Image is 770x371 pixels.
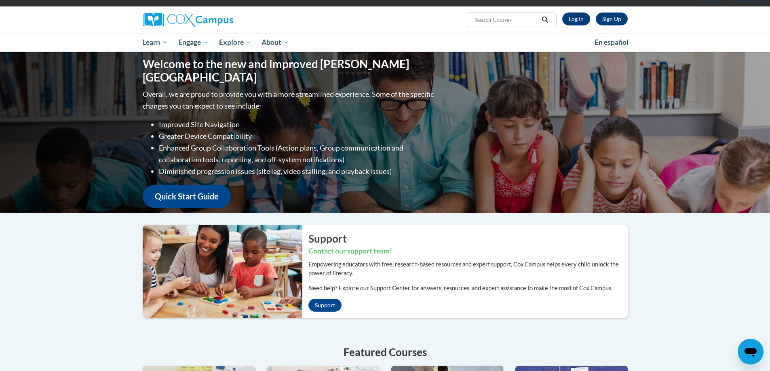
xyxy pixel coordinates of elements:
p: Need help? Explore our Support Center for answers, resources, and expert assistance to make the m... [308,284,628,293]
li: Improved Site Navigation [159,119,436,130]
span: En español [595,38,629,46]
a: About [256,33,294,52]
p: Overall, we are proud to provide you with a more streamlined experience. Some of the specific cha... [143,88,436,112]
a: Learn [137,33,173,52]
a: Cox Campus [143,13,296,27]
a: En español [589,34,634,51]
span: Explore [219,38,251,47]
a: Quick Start Guide [143,185,231,208]
h3: Contact our support team! [308,246,628,256]
span: Learn [142,38,168,47]
a: Explore [214,33,257,52]
span: Engage [178,38,209,47]
li: Enhanced Group Collaboration Tools (Action plans, Group communication and collaboration tools, re... [159,142,436,166]
a: Log In [562,13,590,25]
span: About [262,38,289,47]
p: Empowering educators with free, research-based resources and expert support, Cox Campus helps eve... [308,260,628,278]
a: Engage [173,33,214,52]
iframe: Button to launch messaging window [738,339,764,365]
input: Search Courses [474,15,539,25]
h1: Welcome to the new and improved [PERSON_NAME][GEOGRAPHIC_DATA] [143,57,436,84]
button: Search [539,15,551,25]
a: Register [596,13,628,25]
img: ... [137,225,302,317]
h4: Featured Courses [143,344,628,360]
img: Cox Campus [143,13,233,27]
li: Diminished progression issues (site lag, video stalling, and playback issues) [159,166,436,177]
li: Greater Device Compatibility [159,130,436,142]
h2: Support [308,231,628,246]
div: Main menu [131,33,640,52]
a: Support [308,299,342,312]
